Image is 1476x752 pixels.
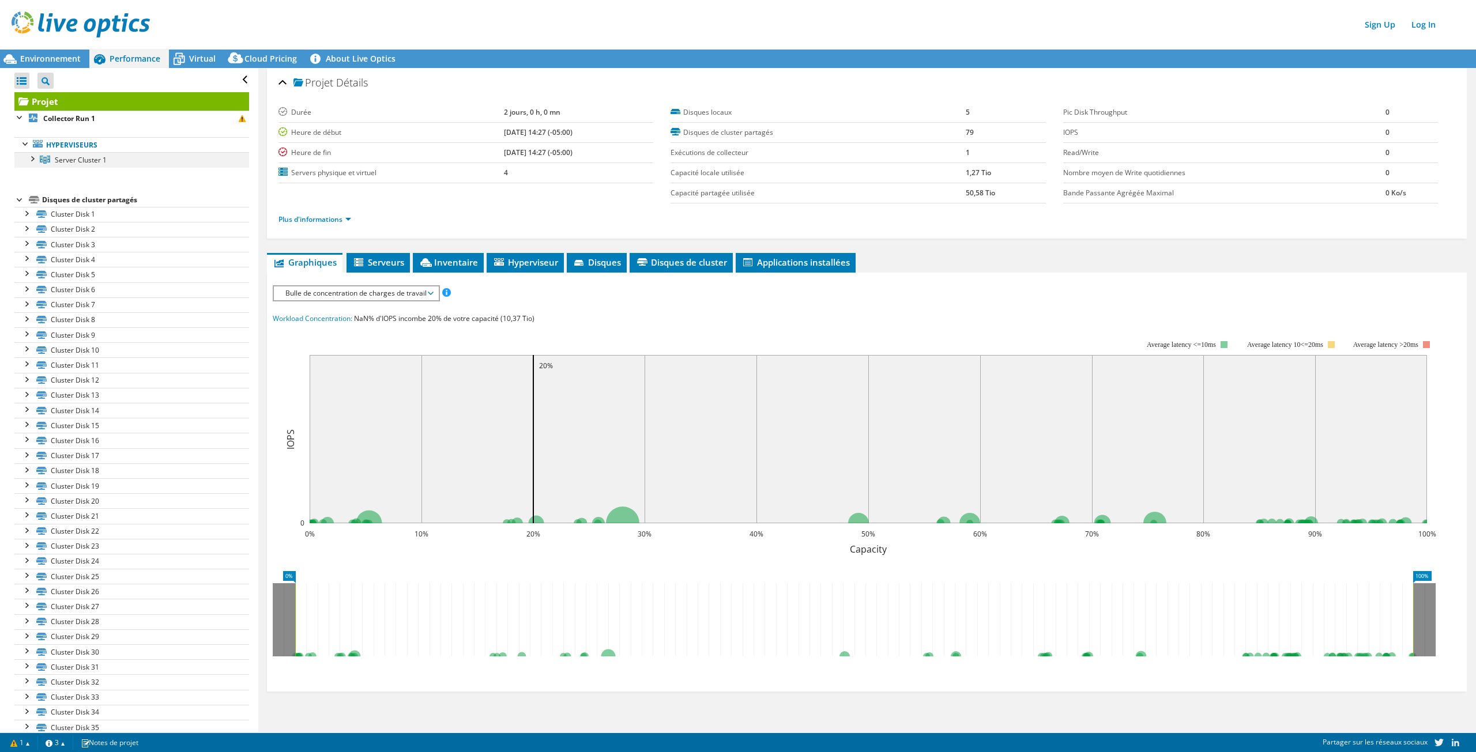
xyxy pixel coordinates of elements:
[278,214,351,224] a: Plus d'informations
[14,297,249,312] a: Cluster Disk 7
[14,252,249,267] a: Cluster Disk 4
[1385,127,1390,137] b: 0
[638,529,652,539] text: 30%
[14,357,249,372] a: Cluster Disk 11
[14,342,249,357] a: Cluster Disk 10
[14,448,249,463] a: Cluster Disk 17
[741,256,850,268] span: Applications installées
[14,388,249,403] a: Cluster Disk 13
[966,168,991,177] b: 1,27 Tio
[14,373,249,388] a: Cluster Disk 12
[14,92,249,111] a: Projet
[492,256,558,268] span: Hyperviseur
[1406,16,1441,33] a: Log In
[1063,147,1386,158] label: Read/Write
[284,429,297,449] text: IOPS
[1196,529,1210,539] text: 80%
[14,433,249,448] a: Cluster Disk 16
[14,554,249,569] a: Cluster Disk 24
[14,418,249,433] a: Cluster Disk 15
[1353,341,1418,349] text: Average latency >20ms
[12,12,150,37] img: live_optics_svg.svg
[55,155,107,165] span: Server Cluster 1
[354,313,534,323] span: NaN% d'IOPS incombe 20% de votre capacité (10,37 Tio)
[14,267,249,282] a: Cluster Disk 5
[14,282,249,297] a: Cluster Disk 6
[14,584,249,599] a: Cluster Disk 26
[539,361,553,371] text: 20%
[14,478,249,493] a: Cluster Disk 19
[1063,187,1386,199] label: Bande Passante Agrégée Maximal
[1418,529,1436,539] text: 100%
[1063,167,1386,179] label: Nombre moyen de Write quotidiennes
[973,529,987,539] text: 60%
[14,524,249,539] a: Cluster Disk 22
[966,148,970,157] b: 1
[750,529,763,539] text: 40%
[352,256,404,268] span: Serveurs
[861,529,875,539] text: 50%
[14,539,249,554] a: Cluster Disk 23
[526,529,540,539] text: 20%
[14,152,249,167] a: Server Cluster 1
[1385,107,1390,117] b: 0
[573,256,621,268] span: Disques
[14,599,249,614] a: Cluster Disk 27
[1247,341,1323,349] tspan: Average latency 10<=20ms
[14,614,249,629] a: Cluster Disk 28
[14,237,249,252] a: Cluster Disk 3
[14,629,249,644] a: Cluster Disk 29
[43,114,95,123] b: Collector Run 1
[14,508,249,523] a: Cluster Disk 21
[273,313,352,323] span: Workload Concentration:
[14,644,249,659] a: Cluster Disk 30
[14,705,249,720] a: Cluster Disk 34
[1308,529,1322,539] text: 90%
[110,53,160,64] span: Performance
[278,107,504,118] label: Durée
[278,167,504,179] label: Servers physique et virtuel
[1147,341,1216,349] tspan: Average latency <=10ms
[14,222,249,237] a: Cluster Disk 2
[278,127,504,138] label: Heure de début
[14,111,249,126] a: Collector Run 1
[671,107,965,118] label: Disques locaux
[14,312,249,327] a: Cluster Disk 8
[850,543,887,556] text: Capacity
[14,137,249,152] a: Hyperviseurs
[14,463,249,478] a: Cluster Disk 18
[1323,737,1428,747] span: Partager sur les réseaux sociaux
[504,168,508,177] b: 4
[671,167,965,179] label: Capacité locale utilisée
[415,529,428,539] text: 10%
[278,147,504,158] label: Heure de fin
[189,53,216,64] span: Virtual
[671,127,965,138] label: Disques de cluster partagés
[14,569,249,584] a: Cluster Disk 25
[14,403,249,418] a: Cluster Disk 14
[1385,148,1390,157] b: 0
[504,148,573,157] b: [DATE] 14:27 (-05:00)
[20,53,81,64] span: Environnement
[14,493,249,508] a: Cluster Disk 20
[966,107,970,117] b: 5
[966,127,974,137] b: 79
[14,690,249,705] a: Cluster Disk 33
[300,518,304,528] text: 0
[504,127,573,137] b: [DATE] 14:27 (-05:00)
[1385,188,1406,198] b: 0 Ko/s
[273,256,337,268] span: Graphiques
[504,107,560,117] b: 2 jours, 0 h, 0 mn
[966,188,995,198] b: 50,58 Tio
[305,529,315,539] text: 0%
[14,720,249,735] a: Cluster Disk 35
[37,735,73,750] a: 3
[336,75,368,89] span: Détails
[419,256,478,268] span: Inventaire
[671,187,965,199] label: Capacité partagée utilisée
[14,327,249,342] a: Cluster Disk 9
[73,735,146,750] a: Notes de projet
[293,77,333,89] span: Projet
[42,193,249,207] div: Disques de cluster partagés
[244,53,297,64] span: Cloud Pricing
